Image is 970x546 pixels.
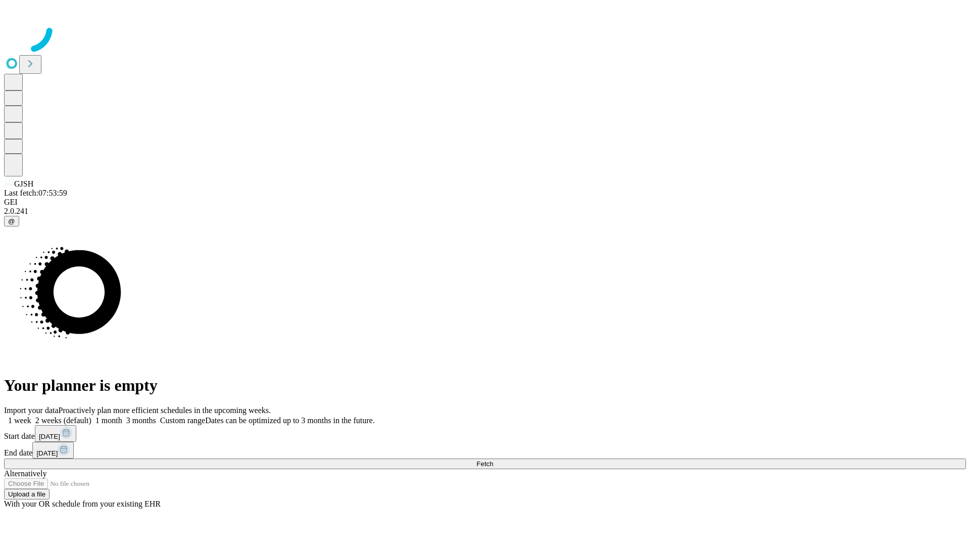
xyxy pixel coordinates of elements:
[32,442,74,459] button: [DATE]
[59,406,271,415] span: Proactively plan more efficient schedules in the upcoming weeks.
[14,179,33,188] span: GJSH
[4,459,966,469] button: Fetch
[39,433,60,440] span: [DATE]
[4,469,46,478] span: Alternatively
[160,416,205,425] span: Custom range
[95,416,122,425] span: 1 month
[205,416,374,425] span: Dates can be optimized up to 3 months in the future.
[4,376,966,395] h1: Your planner is empty
[4,406,59,415] span: Import your data
[4,499,161,508] span: With your OR schedule from your existing EHR
[4,189,67,197] span: Last fetch: 07:53:59
[35,416,91,425] span: 2 weeks (default)
[126,416,156,425] span: 3 months
[35,425,76,442] button: [DATE]
[4,425,966,442] div: Start date
[4,198,966,207] div: GEI
[8,416,31,425] span: 1 week
[4,489,50,499] button: Upload a file
[4,442,966,459] div: End date
[36,449,58,457] span: [DATE]
[4,207,966,216] div: 2.0.241
[4,216,19,226] button: @
[476,460,493,468] span: Fetch
[8,217,15,225] span: @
